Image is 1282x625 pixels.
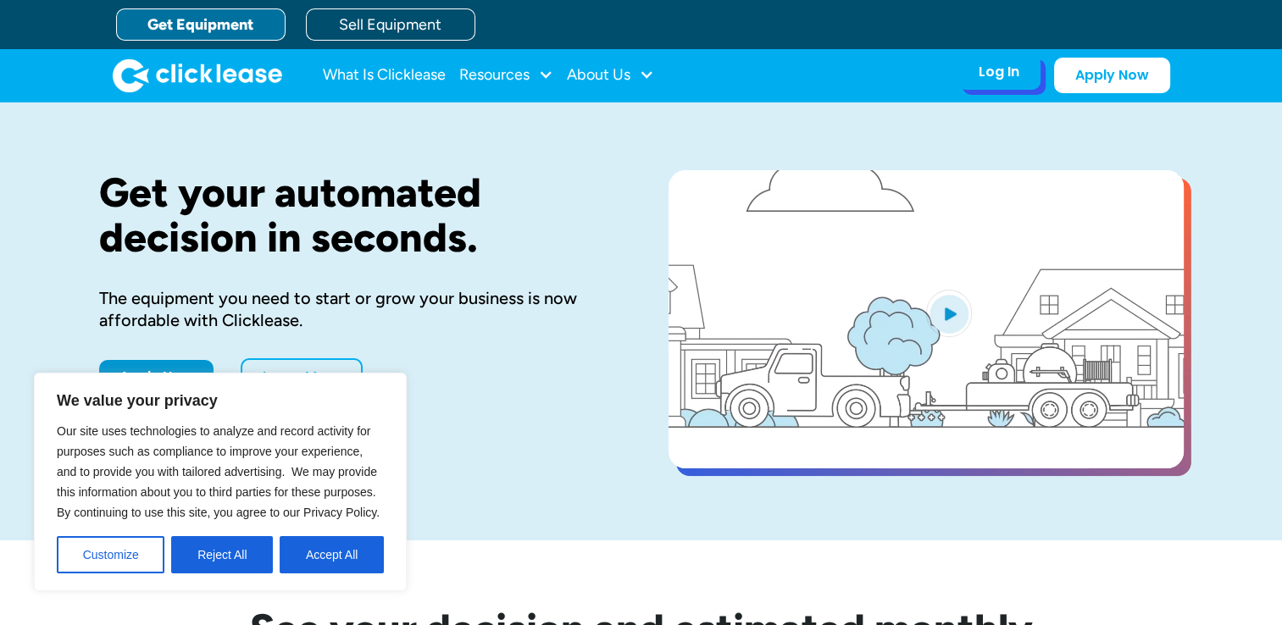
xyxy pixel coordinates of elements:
[99,360,214,394] a: Apply Now
[171,536,273,573] button: Reject All
[567,58,654,92] div: About Us
[979,64,1019,80] div: Log In
[323,58,446,92] a: What Is Clicklease
[99,287,614,331] div: The equipment you need to start or grow your business is now affordable with Clicklease.
[306,8,475,41] a: Sell Equipment
[1054,58,1170,93] a: Apply Now
[459,58,553,92] div: Resources
[99,170,614,260] h1: Get your automated decision in seconds.
[113,58,282,92] img: Clicklease logo
[113,58,282,92] a: home
[34,373,407,591] div: We value your privacy
[669,170,1184,468] a: open lightbox
[57,536,164,573] button: Customize
[57,424,380,519] span: Our site uses technologies to analyze and record activity for purposes such as compliance to impr...
[57,390,384,411] p: We value your privacy
[241,358,363,395] a: Learn More
[280,536,384,573] button: Accept All
[116,8,286,41] a: Get Equipment
[926,290,972,337] img: Blue play button logo on a light blue circular background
